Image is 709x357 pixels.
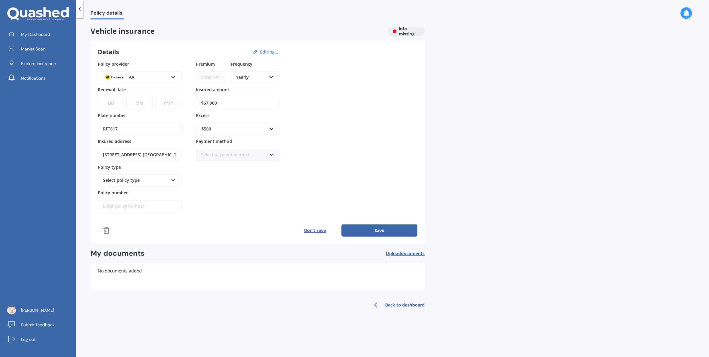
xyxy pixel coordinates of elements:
div: Yearly [236,74,266,81]
span: Renewal date [98,87,126,92]
span: Excess [196,113,210,118]
input: Enter amount [196,71,226,83]
span: Policy details [91,10,124,18]
span: Explore insurance [21,61,56,67]
button: Don’t save [288,224,341,237]
a: Market Scan [5,43,76,55]
a: Notifications [5,72,76,84]
img: AA.webp [103,73,125,81]
span: Policy number [98,190,128,196]
span: Vehicle insurance [91,27,383,36]
h3: Details [98,48,119,56]
a: My Dashboard [5,28,76,40]
span: My Dashboard [21,31,50,37]
a: [PERSON_NAME] [5,304,76,316]
h2: My documents [91,249,145,258]
span: Log out [21,336,36,342]
a: Back to dashboard [369,298,425,312]
span: Submit feedback [21,322,55,328]
a: Submit feedback [5,319,76,331]
div: $500 [201,126,267,132]
input: Enter plate number [98,123,181,135]
a: Log out [5,333,76,345]
input: Enter policy number [98,200,181,212]
span: [PERSON_NAME] [21,307,54,313]
span: Policy type [98,164,121,170]
span: Upload [386,251,425,256]
button: Uploaddocuments [386,249,425,258]
span: Notifications [21,75,46,81]
img: ACg8ocJxfOjquHt-1mmJTvQ15gOP_GrjhQoNzfUhhw2hPzCVX-SmR8kB=s96-c [7,305,16,314]
span: Policy provider [98,61,129,67]
input: Enter address [98,149,181,161]
div: No documents added [91,263,425,290]
a: Explore insurance [5,57,76,70]
span: Frequency [231,61,252,67]
div: Select policy type [103,177,168,184]
div: AA [103,74,168,81]
span: Insured address [98,138,131,144]
span: Plate number [98,113,126,118]
button: Save [341,224,417,237]
button: Editing... [258,49,280,55]
span: Market Scan [21,46,45,52]
span: Payment method [196,138,232,144]
span: Insured amount [196,87,229,92]
div: Select payment method [201,151,266,158]
input: Enter amount [196,97,279,109]
span: documents [401,251,425,256]
span: Premium [196,61,215,67]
